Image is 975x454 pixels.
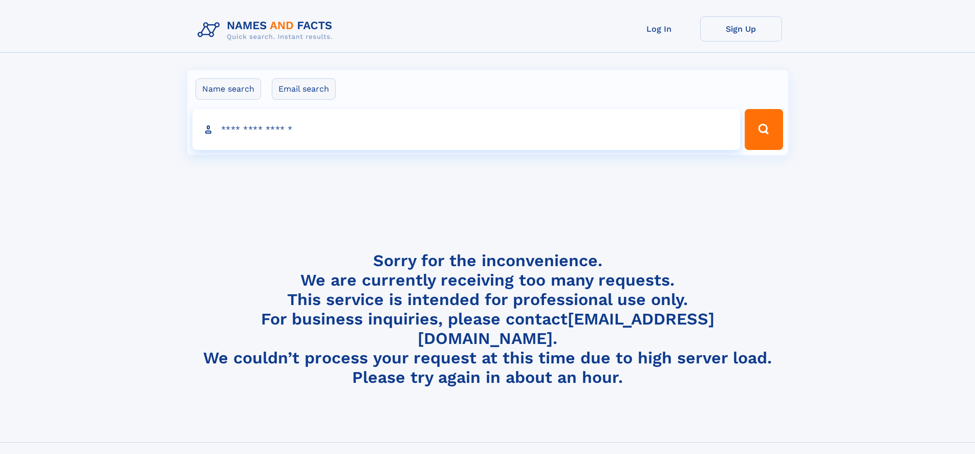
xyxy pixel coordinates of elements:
[618,16,700,41] a: Log In
[193,251,782,387] h4: Sorry for the inconvenience. We are currently receiving too many requests. This service is intend...
[745,109,783,150] button: Search Button
[418,309,714,348] a: [EMAIL_ADDRESS][DOMAIN_NAME]
[192,109,741,150] input: search input
[196,78,261,100] label: Name search
[272,78,336,100] label: Email search
[193,16,341,44] img: Logo Names and Facts
[700,16,782,41] a: Sign Up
